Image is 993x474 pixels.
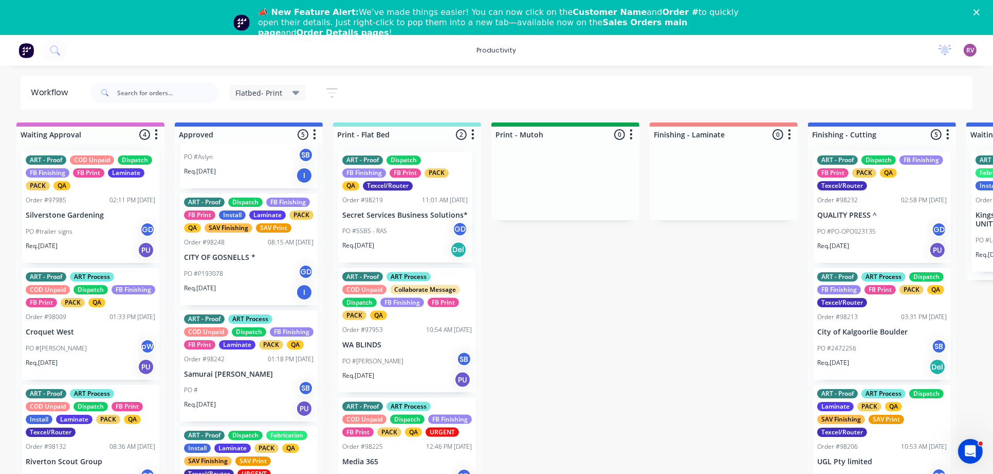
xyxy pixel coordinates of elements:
[140,339,155,354] div: pW
[342,272,383,282] div: ART - Proof
[26,227,72,236] p: PO #trailer signs
[26,428,76,437] div: Texcel/Router
[861,272,906,282] div: ART Process
[266,198,310,207] div: FB Finishing
[184,400,216,409] p: Req. [DATE]
[26,389,66,398] div: ART - Proof
[899,155,943,165] div: FB Finishing
[298,264,314,279] div: GD
[342,401,383,411] div: ART - Proof
[927,285,944,294] div: QA
[817,227,876,236] p: PO #PO-OPO023135
[817,181,867,190] div: Texcel/Router
[26,312,66,322] div: Order #98009
[885,402,902,411] div: QA
[117,82,219,103] input: Search for orders...
[387,401,431,411] div: ART Process
[454,371,471,388] div: PU
[232,327,266,337] div: Dispatch
[26,211,155,220] p: Silverstone Gardening
[249,210,286,220] div: Laminate
[456,351,472,366] div: SB
[342,325,383,335] div: Order #97953
[228,198,263,207] div: Dispatch
[869,415,904,424] div: SAV Print
[214,444,251,453] div: Laminate
[287,340,304,349] div: QA
[73,402,108,411] div: Dispatch
[26,442,66,451] div: Order #98132
[184,136,314,145] p: ARMADALE HEALTH SERVICES ^
[184,152,213,162] p: PO #Aslyn
[880,168,897,178] div: QA
[342,356,403,365] p: PO #[PERSON_NAME]
[342,457,472,466] p: Media 365
[184,210,215,220] div: FB Print
[852,168,876,178] div: PACK
[296,400,312,417] div: PU
[901,196,947,205] div: 02:58 PM [DATE]
[817,241,849,251] p: Req. [DATE]
[861,155,896,165] div: Dispatch
[53,181,70,190] div: QA
[817,168,849,178] div: FB Print
[70,272,114,282] div: ART Process
[235,457,271,466] div: SAV Print
[296,284,312,301] div: I
[61,298,85,307] div: PACK
[817,389,858,398] div: ART - Proof
[184,340,215,349] div: FB Print
[426,442,472,451] div: 12:46 PM [DATE]
[233,14,250,31] img: Profile image for Team
[88,298,105,307] div: QA
[342,442,383,451] div: Order #98225
[901,442,947,451] div: 10:53 AM [DATE]
[268,355,314,364] div: 01:18 PM [DATE]
[19,43,34,58] img: Factory
[26,402,70,411] div: COD Unpaid
[817,285,861,294] div: FB Finishing
[96,415,120,424] div: PACK
[26,196,66,205] div: Order #97985
[297,28,389,38] b: Order Details pages
[184,284,216,293] p: Req. [DATE]
[428,298,459,307] div: FB Print
[219,210,246,220] div: Install
[865,285,896,294] div: FB Print
[405,427,422,436] div: QA
[26,272,66,282] div: ART - Proof
[958,439,983,464] iframe: Intercom live chat
[813,151,951,263] div: ART - ProofDispatchFB FinishingFB PrintPACKQATexcel/RouterOrder #9823202:58 PM [DATE]QUALITY PRES...
[817,344,856,353] p: PO #2472256
[26,328,155,337] p: Croquet West
[342,427,374,436] div: FB Print
[966,46,974,55] span: RV
[118,155,152,165] div: Dispatch
[26,181,50,190] div: PACK
[817,211,947,220] p: QUALITY PRESS ^
[857,402,881,411] div: PACK
[377,427,401,436] div: PACK
[109,196,155,205] div: 02:11 PM [DATE]
[184,444,211,453] div: Install
[184,327,228,337] div: COD Unpaid
[931,222,947,237] div: GD
[219,340,255,349] div: Laminate
[31,86,73,99] div: Workflow
[184,431,225,440] div: ART - Proof
[124,415,141,424] div: QA
[26,168,69,178] div: FB Finishing
[270,327,314,337] div: FB Finishing
[338,268,476,393] div: ART - ProofART ProcessCOD UnpaidCollaborate MessageDispatchFB FinishingFB PrintPACKQAOrder #97953...
[184,167,216,176] p: Req. [DATE]
[663,7,699,17] b: Order #
[112,285,155,294] div: FB Finishing
[180,310,318,422] div: ART - ProofART ProcessCOD UnpaidDispatchFB FinishingFB PrintLaminatePACKQAOrder #9824201:18 PM [D...
[184,198,225,207] div: ART - Proof
[342,285,387,294] div: COD Unpaid
[235,87,282,98] span: Flatbed- Print
[426,325,472,335] div: 10:54 AM [DATE]
[817,442,858,451] div: Order #98206
[342,298,377,307] div: Dispatch
[817,196,858,205] div: Order #98232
